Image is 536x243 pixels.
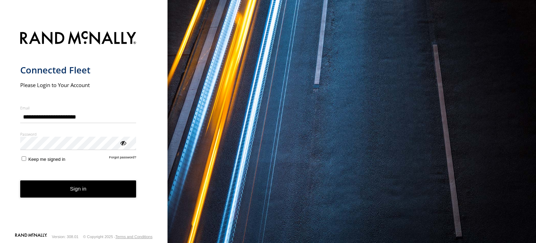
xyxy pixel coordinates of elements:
img: Rand McNally [20,30,136,48]
span: Keep me signed in [28,157,65,162]
a: Forgot password? [109,155,136,162]
form: main [20,27,148,233]
a: Terms and Conditions [116,235,152,239]
button: Sign in [20,180,136,198]
div: Version: 308.01 [52,235,79,239]
h1: Connected Fleet [20,64,136,76]
div: © Copyright 2025 - [83,235,152,239]
h2: Please Login to Your Account [20,81,136,88]
div: ViewPassword [119,139,126,146]
label: Password [20,131,136,137]
input: Keep me signed in [22,156,26,161]
a: Visit our Website [15,233,47,240]
label: Email [20,105,136,110]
